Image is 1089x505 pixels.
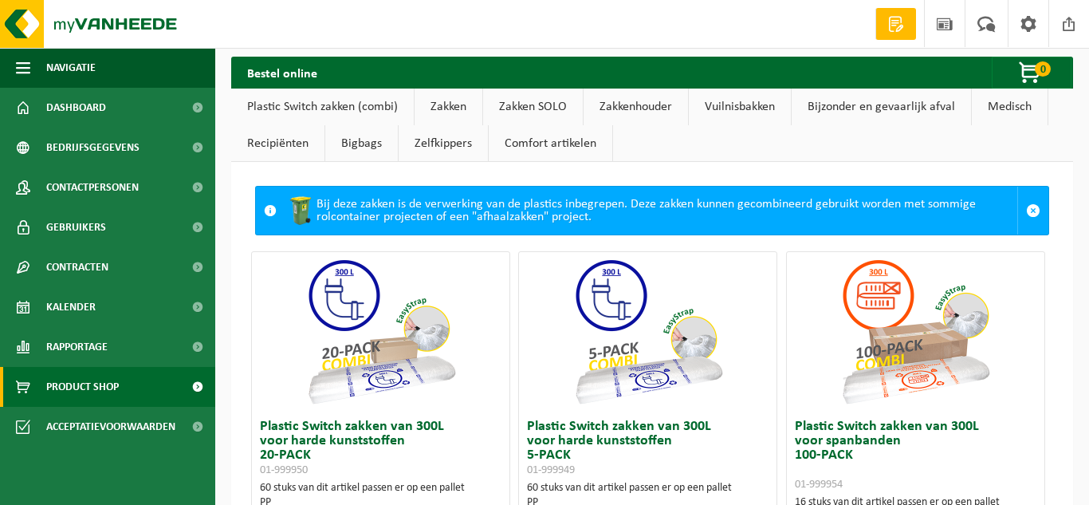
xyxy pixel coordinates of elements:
[260,420,501,477] h3: Plastic Switch zakken van 300L voor harde kunststoffen 20-PACK
[46,407,175,447] span: Acceptatievoorwaarden
[584,89,688,125] a: Zakkenhouder
[527,464,575,476] span: 01-999949
[260,464,308,476] span: 01-999950
[992,57,1071,89] button: 0
[285,195,316,227] img: WB-0240-HPE-GN-50.png
[399,125,488,162] a: Zelfkippers
[527,420,769,477] h3: Plastic Switch zakken van 300L voor harde kunststoffen 5-PACK
[285,187,1017,235] div: Bij deze zakken is de verwerking van de plastics inbegrepen. Deze zakken kunnen gecombineerd gebr...
[972,89,1048,125] a: Medisch
[46,207,106,247] span: Gebruikers
[483,89,583,125] a: Zakken SOLO
[231,89,414,125] a: Plastic Switch zakken (combi)
[489,125,612,162] a: Comfort artikelen
[46,247,108,287] span: Contracten
[568,252,728,412] img: 01-999949
[795,420,1036,491] h3: Plastic Switch zakken van 300L voor spanbanden 100-PACK
[415,89,482,125] a: Zakken
[795,479,843,491] span: 01-999954
[689,89,791,125] a: Vuilnisbakken
[325,125,398,162] a: Bigbags
[231,57,333,88] h2: Bestel online
[301,252,461,412] img: 01-999950
[46,367,119,407] span: Product Shop
[1017,187,1048,235] a: Sluit melding
[231,125,324,162] a: Recipiënten
[46,168,139,207] span: Contactpersonen
[46,287,96,327] span: Kalender
[46,128,140,168] span: Bedrijfsgegevens
[46,48,96,88] span: Navigatie
[46,327,108,367] span: Rapportage
[1035,61,1051,77] span: 0
[835,252,995,412] img: 01-999954
[792,89,971,125] a: Bijzonder en gevaarlijk afval
[46,88,106,128] span: Dashboard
